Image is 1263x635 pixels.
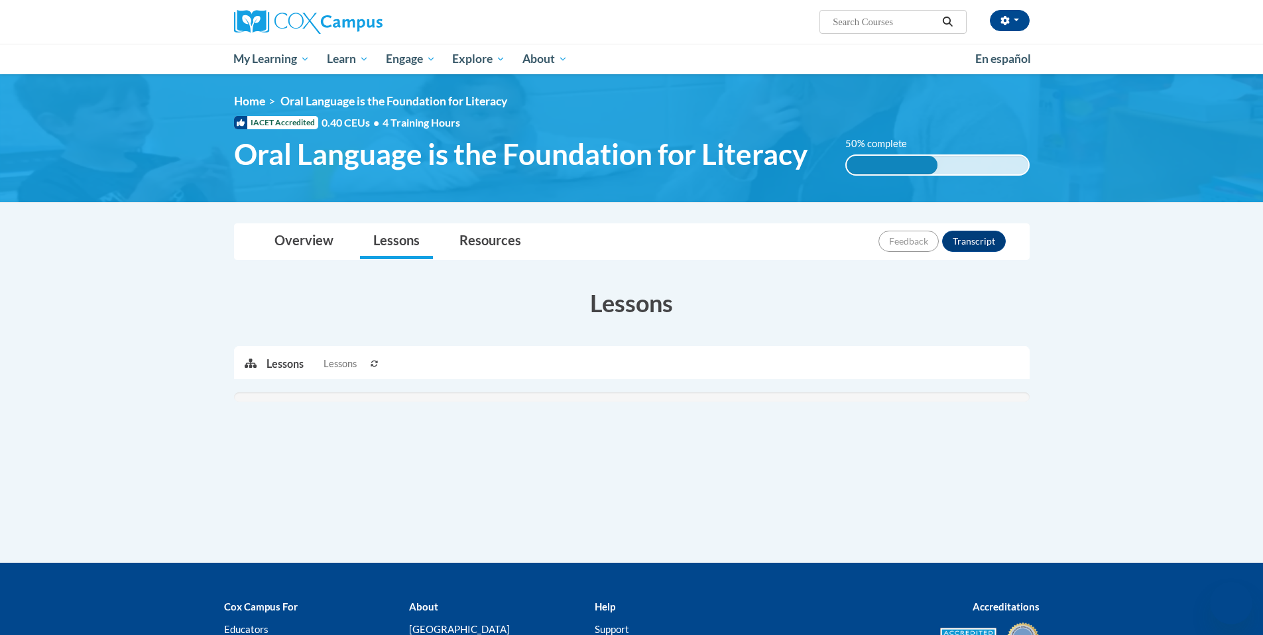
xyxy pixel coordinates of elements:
span: Engage [386,51,436,67]
span: IACET Accredited [234,116,318,129]
b: About [409,601,438,612]
a: Support [595,623,629,635]
a: En español [967,45,1040,73]
label: 50% complete [845,137,922,151]
input: Search Courses [831,14,937,30]
b: Cox Campus For [224,601,298,612]
button: Transcript [942,231,1006,252]
span: My Learning [233,51,310,67]
button: Search [937,14,957,30]
a: Overview [261,224,347,259]
span: Learn [327,51,369,67]
h3: Lessons [234,286,1030,319]
p: Lessons [267,357,304,371]
button: Account Settings [990,10,1030,31]
b: Accreditations [973,601,1040,612]
span: Oral Language is the Foundation for Literacy [280,94,507,108]
span: En español [975,52,1031,66]
img: Cox Campus [234,10,383,34]
a: Explore [444,44,514,74]
div: Main menu [214,44,1050,74]
a: Lessons [360,224,433,259]
span: Lessons [324,357,357,371]
a: Engage [377,44,444,74]
span: About [522,51,568,67]
span: • [373,116,379,129]
span: Oral Language is the Foundation for Literacy [234,137,808,172]
a: About [514,44,576,74]
a: Educators [224,623,269,635]
a: Cox Campus [234,10,486,34]
a: Resources [446,224,534,259]
span: 0.40 CEUs [322,115,383,130]
button: Feedback [878,231,939,252]
iframe: Button to launch messaging window [1210,582,1252,624]
a: Learn [318,44,377,74]
a: [GEOGRAPHIC_DATA] [409,623,510,635]
b: Help [595,601,615,612]
div: 50% complete [847,156,937,174]
a: My Learning [225,44,319,74]
a: Home [234,94,265,108]
span: 4 Training Hours [383,116,460,129]
span: Explore [452,51,505,67]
